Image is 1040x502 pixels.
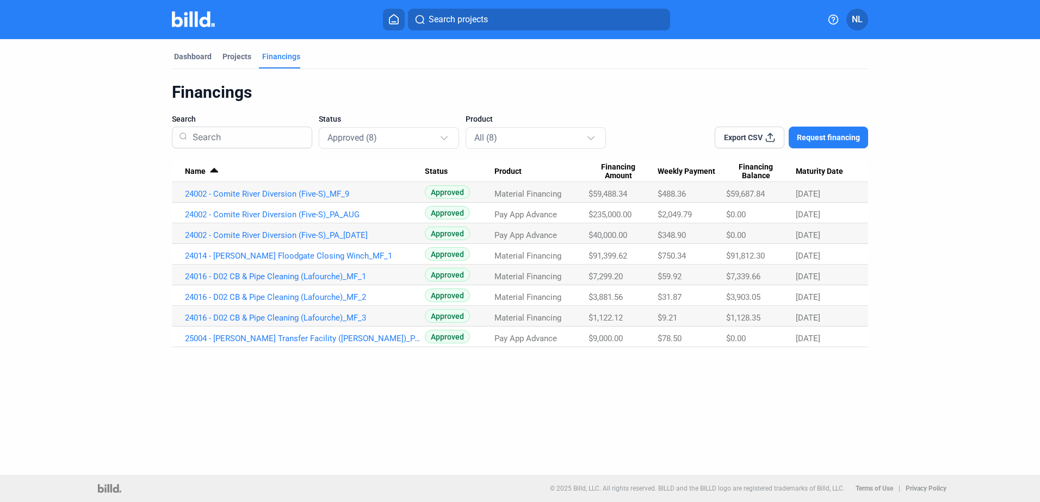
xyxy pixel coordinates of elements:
[466,114,493,124] span: Product
[425,268,470,281] span: Approved
[494,334,557,343] span: Pay App Advance
[726,313,760,323] span: $1,128.35
[724,132,763,143] span: Export CSV
[726,272,760,281] span: $7,339.66
[185,334,425,343] a: 25004 - [PERSON_NAME] Transfer Facility ([PERSON_NAME])_PA_AUG
[796,272,820,281] span: [DATE]
[906,485,946,492] b: Privacy Policy
[172,114,196,124] span: Search
[726,162,796,181] div: Financing Balance
[726,292,760,302] span: $3,903.05
[185,189,425,199] a: 24002 - Comite River Diversion (Five-S)_MF_9
[222,51,251,62] div: Projects
[796,334,820,343] span: [DATE]
[425,227,470,240] span: Approved
[796,292,820,302] span: [DATE]
[188,123,305,152] input: Search
[658,230,686,240] span: $348.90
[494,272,561,281] span: Material Financing
[425,309,470,323] span: Approved
[796,167,843,177] span: Maturity Date
[726,251,765,261] span: $91,812.30
[494,230,557,240] span: Pay App Advance
[658,251,686,261] span: $750.34
[494,251,561,261] span: Material Financing
[726,162,786,181] span: Financing Balance
[796,210,820,219] span: [DATE]
[474,133,497,143] mat-select-trigger: All (8)
[494,313,561,323] span: Material Financing
[796,189,820,199] span: [DATE]
[185,167,206,177] span: Name
[852,13,863,26] span: NL
[172,82,868,103] div: Financings
[185,167,425,177] div: Name
[185,272,425,281] a: 24016 - D02 CB & Pipe Cleaning (Lafourche)_MF_1
[589,334,623,343] span: $9,000.00
[658,313,677,323] span: $9.21
[726,189,765,199] span: $59,687.84
[319,114,341,124] span: Status
[589,189,627,199] span: $59,488.34
[98,484,121,493] img: logo
[658,167,726,177] div: Weekly Payment
[589,162,648,181] span: Financing Amount
[846,9,868,30] button: NL
[589,251,627,261] span: $91,399.62
[789,127,868,148] button: Request financing
[185,230,425,240] a: 24002 - Comite River Diversion (Five-S)_PA_[DATE]
[797,132,860,143] span: Request financing
[425,288,470,302] span: Approved
[429,13,488,26] span: Search projects
[425,185,470,199] span: Approved
[658,189,686,199] span: $488.36
[327,133,377,143] mat-select-trigger: Approved (8)
[658,334,682,343] span: $78.50
[262,51,300,62] div: Financings
[589,210,632,219] span: $235,000.00
[856,485,893,492] b: Terms of Use
[796,251,820,261] span: [DATE]
[658,167,715,177] span: Weekly Payment
[185,313,425,323] a: 24016 - D02 CB & Pipe Cleaning (Lafourche)_MF_3
[494,210,557,219] span: Pay App Advance
[726,210,746,219] span: $0.00
[658,272,682,281] span: $59.92
[494,189,561,199] span: Material Financing
[425,167,494,177] div: Status
[550,485,845,492] p: © 2025 Billd, LLC. All rights reserved. BILLD and the BILLD logo are registered trademarks of Bil...
[425,206,470,219] span: Approved
[796,313,820,323] span: [DATE]
[174,51,212,62] div: Dashboard
[658,210,692,219] span: $2,049.79
[185,292,425,302] a: 24016 - D02 CB & Pipe Cleaning (Lafourche)_MF_2
[172,11,215,27] img: Billd Company Logo
[726,230,746,240] span: $0.00
[494,292,561,302] span: Material Financing
[796,230,820,240] span: [DATE]
[185,210,425,219] a: 24002 - Comite River Diversion (Five-S)_PA_AUG
[589,292,623,302] span: $3,881.56
[715,127,784,148] button: Export CSV
[589,230,627,240] span: $40,000.00
[589,272,623,281] span: $7,299.20
[658,292,682,302] span: $31.87
[425,247,470,261] span: Approved
[494,167,522,177] span: Product
[185,251,425,261] a: 24014 - [PERSON_NAME] Floodgate Closing Winch_MF_1
[494,167,589,177] div: Product
[408,9,670,30] button: Search projects
[589,162,658,181] div: Financing Amount
[589,313,623,323] span: $1,122.12
[425,330,470,343] span: Approved
[425,167,448,177] span: Status
[726,334,746,343] span: $0.00
[796,167,855,177] div: Maturity Date
[899,485,900,492] p: |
